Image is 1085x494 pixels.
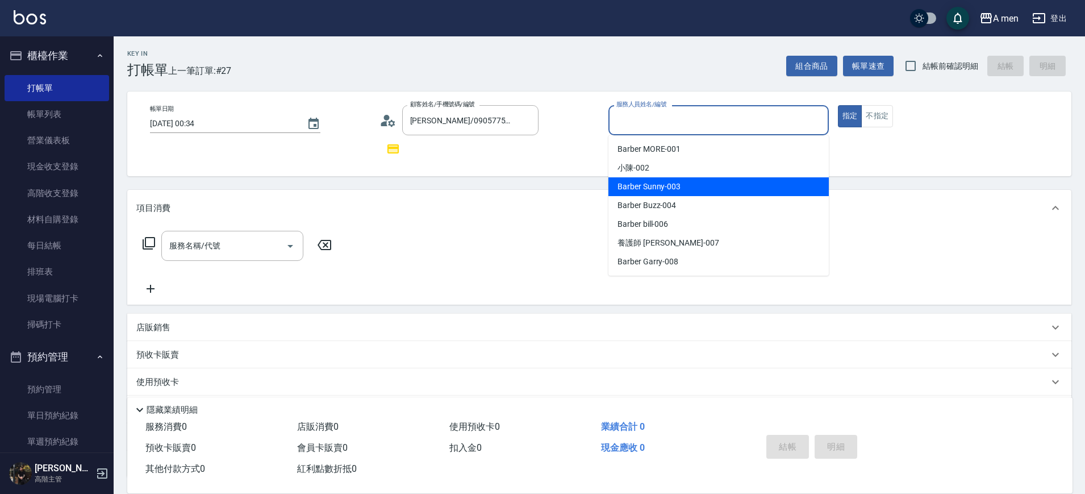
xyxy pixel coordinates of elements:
[923,60,978,72] span: 結帳前確認明細
[993,11,1019,26] div: A men
[617,200,676,211] span: Barber Buzz -004
[5,101,109,127] a: 帳單列表
[127,62,168,78] h3: 打帳單
[786,56,837,77] button: 組合商品
[127,396,1071,423] div: 紅利點數剩餘點數: 0
[617,162,649,174] span: 小陳 -002
[5,206,109,233] a: 材料自購登錄
[5,153,109,180] a: 現金收支登錄
[147,404,198,416] p: 隱藏業績明細
[300,110,327,138] button: Choose date, selected date is 2025-10-07
[5,259,109,285] a: 排班表
[1028,8,1071,29] button: 登出
[5,75,109,101] a: 打帳單
[168,64,232,78] span: 上一筆訂單:#27
[601,421,645,432] span: 業績合計 0
[150,105,174,113] label: 帳單日期
[136,202,170,214] p: 項目消費
[145,442,196,453] span: 預收卡販賣 0
[9,462,32,485] img: Person
[617,218,668,230] span: Barber bill -006
[127,368,1071,396] div: 使用預收卡
[136,376,179,388] p: 使用預收卡
[127,50,168,57] h2: Key In
[5,402,109,429] a: 單日預約紀錄
[861,105,893,127] button: 不指定
[449,442,482,453] span: 扣入金 0
[35,463,93,474] h5: [PERSON_NAME]
[14,10,46,24] img: Logo
[449,421,500,432] span: 使用預收卡 0
[297,421,339,432] span: 店販消費 0
[145,463,205,474] span: 其他付款方式 0
[5,127,109,153] a: 營業儀表板
[281,237,299,255] button: Open
[601,442,645,453] span: 現金應收 0
[127,314,1071,341] div: 店販銷售
[150,114,295,133] input: YYYY/MM/DD hh:mm
[5,429,109,455] a: 單週預約紀錄
[35,474,93,484] p: 高階主管
[5,285,109,312] a: 現場電腦打卡
[5,342,109,372] button: 預約管理
[297,463,357,474] span: 紅利點數折抵 0
[127,190,1071,226] div: 項目消費
[5,41,109,70] button: 櫃檯作業
[5,180,109,206] a: 高階收支登錄
[5,376,109,402] a: 預約管理
[5,312,109,338] a: 掃碼打卡
[136,349,179,361] p: 預收卡販賣
[410,100,475,109] label: 顧客姓名/手機號碼/編號
[127,341,1071,368] div: 預收卡販賣
[617,181,681,193] span: Barber Sunny -003
[297,442,348,453] span: 會員卡販賣 0
[5,233,109,259] a: 每日結帳
[946,7,969,30] button: save
[617,237,719,249] span: 養護師 [PERSON_NAME] -007
[975,7,1023,30] button: A men
[145,421,187,432] span: 服務消費 0
[616,100,666,109] label: 服務人員姓名/編號
[838,105,862,127] button: 指定
[617,143,681,155] span: Barber MORE -001
[843,56,894,77] button: 帳單速查
[136,322,170,334] p: 店販銷售
[617,256,678,268] span: Barber Garry -008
